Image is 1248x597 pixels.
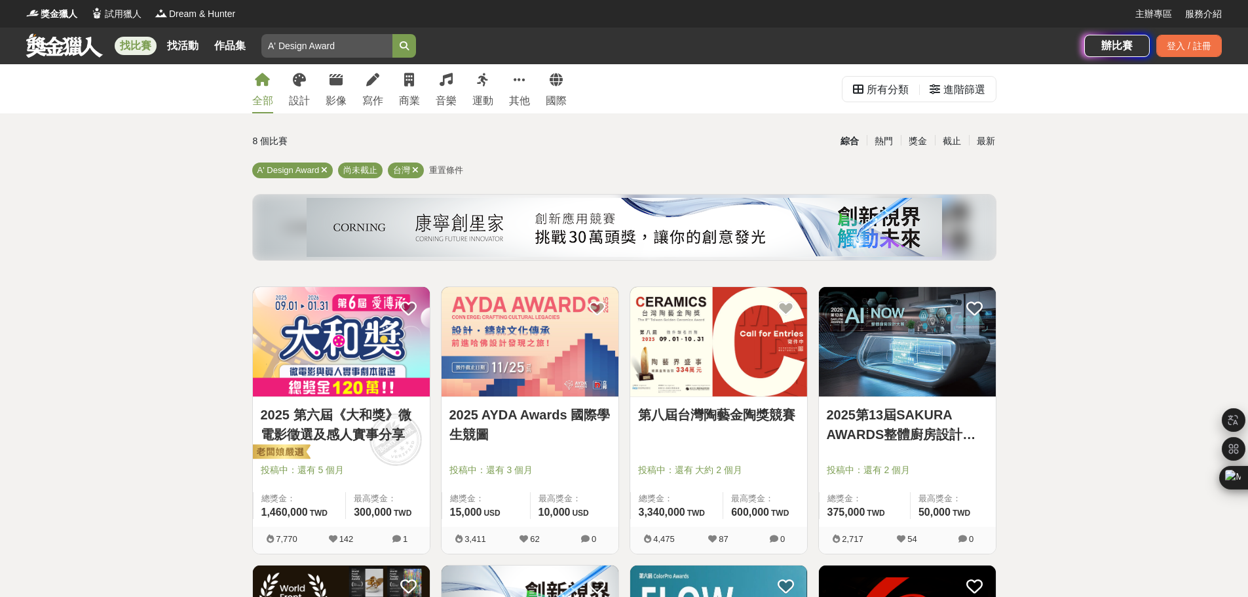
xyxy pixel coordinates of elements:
[115,37,157,55] a: 找比賽
[969,130,1003,153] div: 最新
[310,509,328,518] span: TWD
[261,405,422,444] a: 2025 第六屆《大和獎》微電影徵選及感人實事分享
[252,93,273,109] div: 全部
[546,93,567,109] div: 國際
[943,77,985,103] div: 進階篩選
[326,64,347,113] a: 影像
[253,287,430,396] img: Cover Image
[253,287,430,397] a: Cover Image
[362,93,383,109] div: 寫作
[539,492,611,505] span: 最高獎金：
[436,64,457,113] a: 音樂
[289,93,310,109] div: 設計
[472,93,493,109] div: 運動
[483,509,500,518] span: USD
[780,534,785,544] span: 0
[450,507,482,518] span: 15,000
[343,165,377,175] span: 尚未截止
[26,7,39,20] img: Logo
[261,492,338,505] span: 總獎金：
[326,93,347,109] div: 影像
[90,7,142,21] a: Logo試用獵人
[771,509,789,518] span: TWD
[354,507,392,518] span: 300,000
[827,405,988,444] a: 2025第13屆SAKURA AWARDS整體廚房設計大賽
[449,405,611,444] a: 2025 AYDA Awards 國際學生競圖
[833,130,867,153] div: 綜合
[307,198,942,257] img: 450e0687-a965-40c0-abf0-84084e733638.png
[639,507,685,518] span: 3,340,000
[638,463,799,477] span: 投稿中：還有 大約 2 個月
[935,130,969,153] div: 截止
[867,77,909,103] div: 所有分類
[867,130,901,153] div: 熱門
[539,507,571,518] span: 10,000
[918,492,988,505] span: 最高獎金：
[464,534,486,544] span: 3,411
[827,492,902,505] span: 總獎金：
[819,287,996,397] a: Cover Image
[630,287,807,396] img: Cover Image
[442,287,618,396] img: Cover Image
[509,93,530,109] div: 其他
[252,64,273,113] a: 全部
[687,509,705,518] span: TWD
[429,165,463,175] span: 重置條件
[362,64,383,113] a: 寫作
[209,37,251,55] a: 作品集
[155,7,235,21] a: LogoDream & Hunter
[399,93,420,109] div: 商業
[901,130,935,153] div: 獎金
[394,509,411,518] span: TWD
[162,37,204,55] a: 找活動
[827,507,865,518] span: 375,000
[1135,7,1172,21] a: 主辦專區
[572,509,588,518] span: USD
[289,64,310,113] a: 設計
[592,534,596,544] span: 0
[450,492,522,505] span: 總獎金：
[436,93,457,109] div: 音樂
[41,7,77,21] span: 獎金獵人
[719,534,728,544] span: 87
[867,509,884,518] span: TWD
[399,64,420,113] a: 商業
[1185,7,1222,21] a: 服務介紹
[442,287,618,397] a: Cover Image
[827,463,988,477] span: 投稿中：還有 2 個月
[530,534,539,544] span: 62
[918,507,951,518] span: 50,000
[731,507,769,518] span: 600,000
[155,7,168,20] img: Logo
[105,7,142,21] span: 試用獵人
[472,64,493,113] a: 運動
[546,64,567,113] a: 國際
[638,405,799,425] a: 第八屆台灣陶藝金陶獎競賽
[393,165,410,175] span: 台灣
[653,534,675,544] span: 4,475
[276,534,297,544] span: 7,770
[819,287,996,396] img: Cover Image
[449,463,611,477] span: 投稿中：還有 3 個月
[969,534,974,544] span: 0
[339,534,354,544] span: 142
[253,130,500,153] div: 8 個比賽
[1084,35,1150,57] a: 辦比賽
[261,34,392,58] input: 總獎金40萬元 全球自行車設計比賽
[639,492,715,505] span: 總獎金：
[250,444,311,462] img: 老闆娘嚴選
[630,287,807,397] a: Cover Image
[509,64,530,113] a: 其他
[907,534,917,544] span: 54
[842,534,863,544] span: 2,717
[261,507,308,518] span: 1,460,000
[1156,35,1222,57] div: 登入 / 註冊
[403,534,407,544] span: 1
[261,463,422,477] span: 投稿中：還有 5 個月
[354,492,421,505] span: 最高獎金：
[953,509,970,518] span: TWD
[731,492,799,505] span: 最高獎金：
[90,7,104,20] img: Logo
[169,7,235,21] span: Dream & Hunter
